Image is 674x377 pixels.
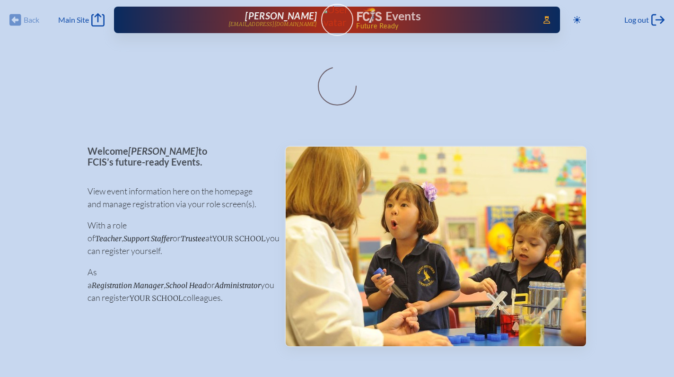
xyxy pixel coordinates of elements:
span: Trustee [181,234,205,243]
span: Future Ready [356,23,530,29]
span: Log out [624,15,649,25]
img: User Avatar [317,3,357,28]
span: your school [130,294,183,303]
p: As a , or you can register colleagues. [88,266,270,304]
p: [EMAIL_ADDRESS][DOMAIN_NAME] [228,21,317,27]
span: [PERSON_NAME] [128,145,198,157]
span: Registration Manager [92,281,164,290]
div: FCIS Events — Future ready [357,8,530,29]
img: Events [286,147,586,346]
span: your school [212,234,266,243]
span: Support Staffer [123,234,173,243]
span: School Head [166,281,207,290]
a: [PERSON_NAME][EMAIL_ADDRESS][DOMAIN_NAME] [144,10,317,29]
p: Welcome to FCIS’s future-ready Events. [88,146,270,167]
span: Administrator [215,281,261,290]
p: View event information here on the homepage and manage registration via your role screen(s). [88,185,270,210]
a: User Avatar [321,4,353,36]
span: Main Site [58,15,89,25]
span: Teacher [95,234,122,243]
span: [PERSON_NAME] [245,10,317,21]
p: With a role of , or at you can register yourself. [88,219,270,257]
a: Main Site [58,13,105,26]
